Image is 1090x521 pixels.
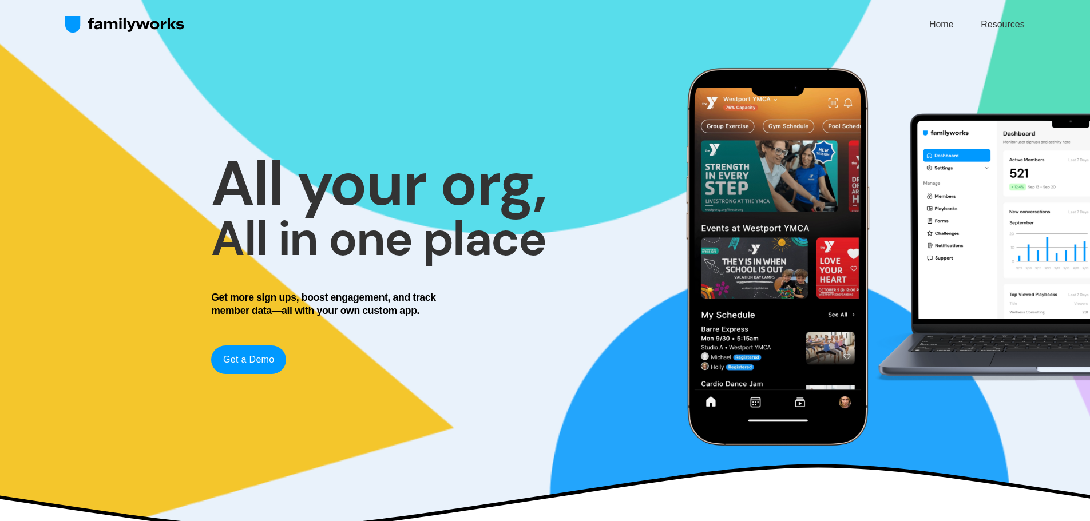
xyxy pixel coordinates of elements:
a: Home [929,17,954,32]
a: Get a Demo [211,345,286,374]
strong: All your org, [211,144,546,224]
img: FamilyWorks [65,15,185,34]
h4: Get more sign ups, boost engagement, and track member data—all with your own custom app. [211,291,445,317]
a: Resources [981,17,1024,32]
strong: All in one place [211,208,546,270]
